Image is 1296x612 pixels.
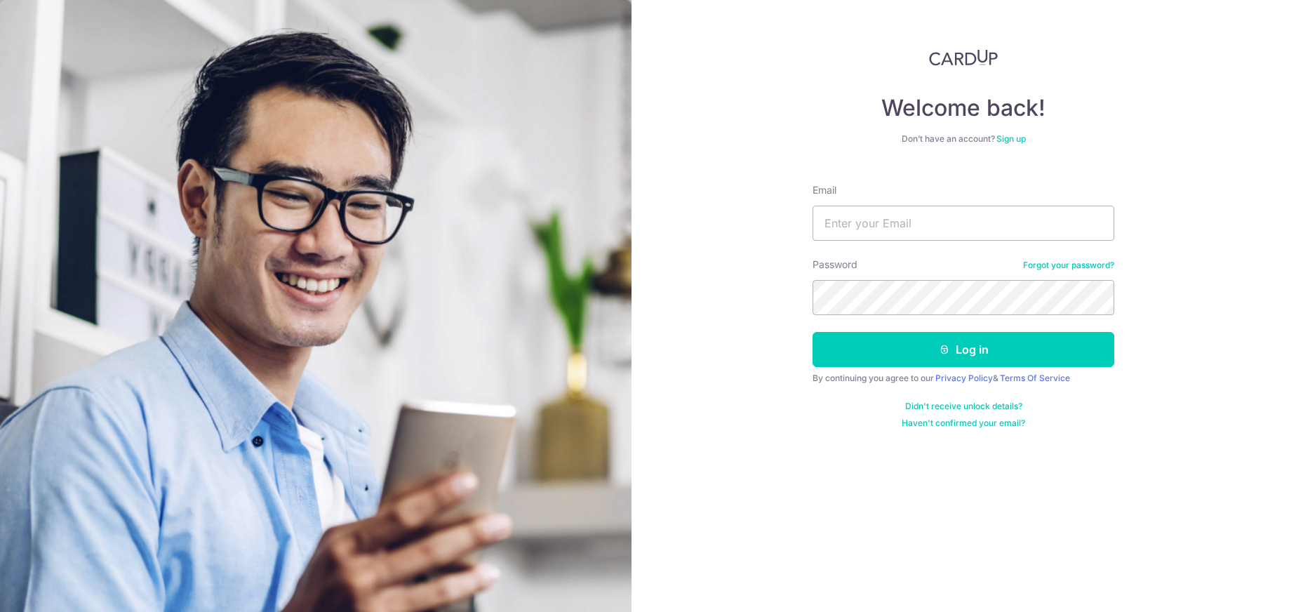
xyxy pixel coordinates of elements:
[813,183,836,197] label: Email
[813,258,857,272] label: Password
[1000,373,1070,383] a: Terms Of Service
[813,206,1114,241] input: Enter your Email
[905,401,1022,412] a: Didn't receive unlock details?
[929,49,998,66] img: CardUp Logo
[813,94,1114,122] h4: Welcome back!
[996,133,1026,144] a: Sign up
[935,373,993,383] a: Privacy Policy
[813,373,1114,384] div: By continuing you agree to our &
[813,133,1114,145] div: Don’t have an account?
[1023,260,1114,271] a: Forgot your password?
[813,332,1114,367] button: Log in
[902,418,1025,429] a: Haven't confirmed your email?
